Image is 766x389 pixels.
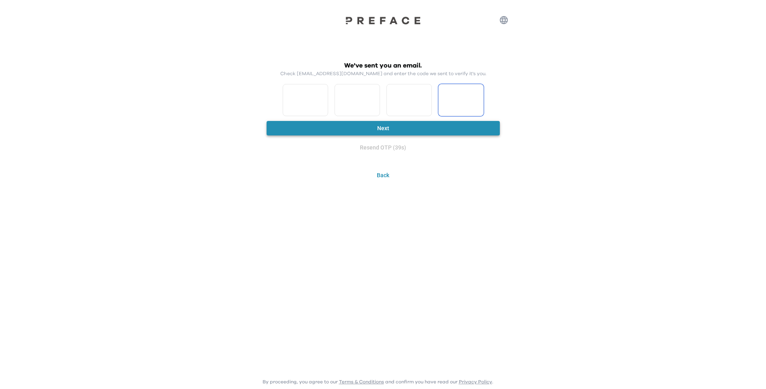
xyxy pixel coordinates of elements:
[386,84,432,116] input: Please enter OTP character 3
[339,379,384,384] a: Terms & Conditions
[267,121,500,136] button: Next
[263,168,504,183] button: Back
[283,84,328,116] input: Please enter OTP character 1
[344,61,422,70] h2: We've sent you an email.
[343,16,423,25] img: Preface Logo
[459,379,492,384] a: Privacy Policy
[438,84,484,116] input: Please enter OTP character 4
[263,379,493,385] p: By proceeding, you agree to our and confirm you have read our .
[280,70,486,77] p: Check [EMAIL_ADDRESS][DOMAIN_NAME] and enter the code we sent to verify it's you.
[335,84,380,116] input: Please enter OTP character 2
